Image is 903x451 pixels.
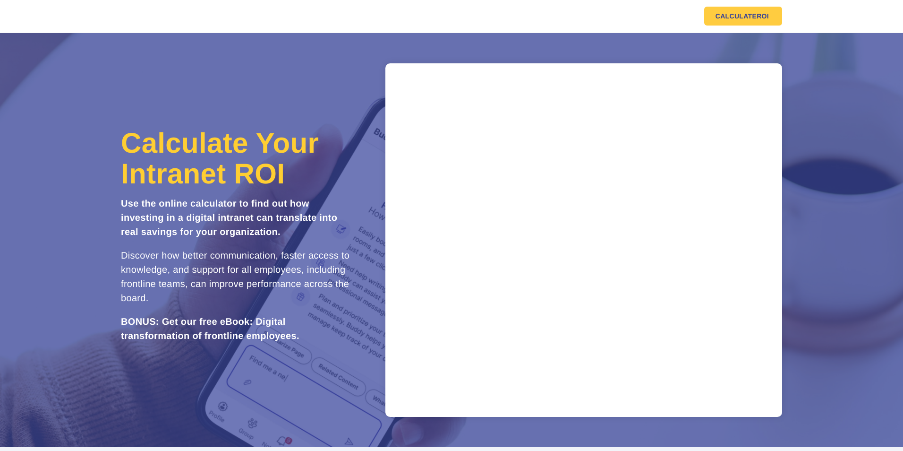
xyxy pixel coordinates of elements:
strong: BONUS: Get our free eBook: Digital transformation of frontline employees. [121,317,299,341]
span: Discover how better communication, faster access to knowledge, and support for all employees, inc... [121,251,349,304]
a: CALCULATEROI [704,7,782,26]
span: Calculate Your Intranet ROI [121,127,319,190]
em: ROI [757,13,769,19]
strong: Use the online calculator to find out how investing in a digital intranet can translate into real... [121,199,337,237]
